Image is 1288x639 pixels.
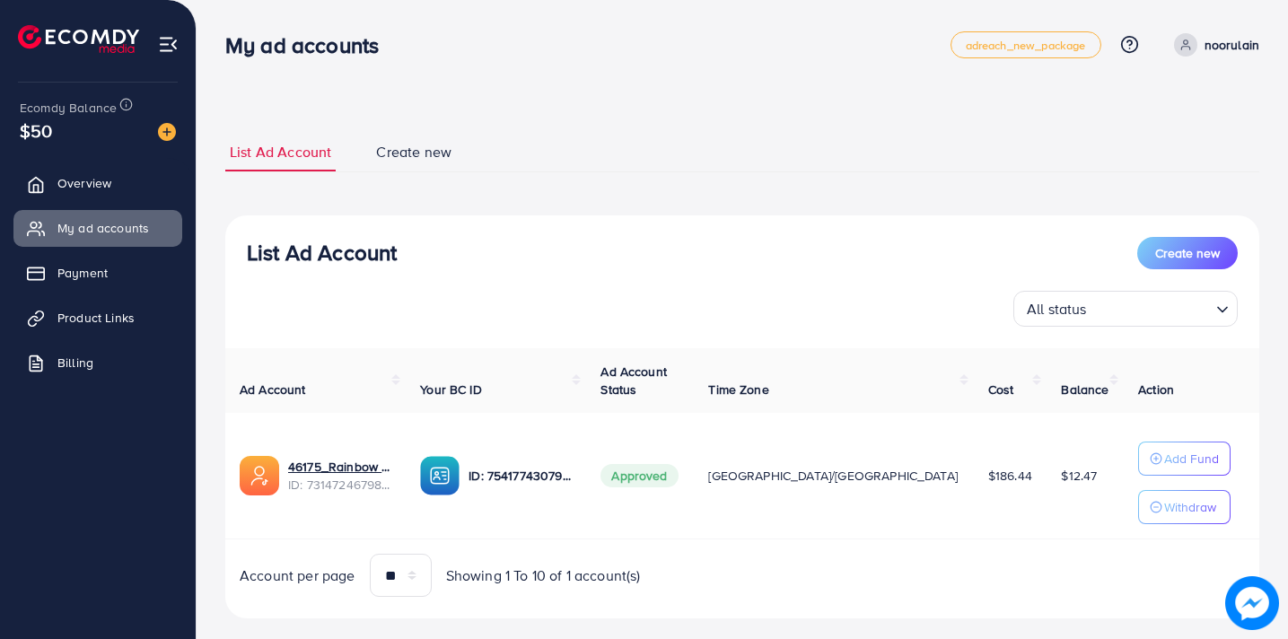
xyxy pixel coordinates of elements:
[1138,442,1231,476] button: Add Fund
[247,240,397,266] h3: List Ad Account
[240,381,306,398] span: Ad Account
[57,219,149,237] span: My ad accounts
[1138,381,1174,398] span: Action
[13,255,182,291] a: Payment
[57,309,135,327] span: Product Links
[13,165,182,201] a: Overview
[1167,33,1259,57] a: noorulain
[966,39,1086,51] span: adreach_new_package
[1205,34,1259,56] p: noorulain
[57,174,111,192] span: Overview
[1023,296,1091,322] span: All status
[951,31,1101,58] a: adreach_new_package
[1164,448,1219,469] p: Add Fund
[288,458,391,495] div: <span class='underline'>46175_Rainbow Mart_1703092077019</span></br>7314724679808335874
[18,25,139,53] img: logo
[240,456,279,495] img: ic-ads-acc.e4c84228.svg
[1013,291,1238,327] div: Search for option
[988,381,1014,398] span: Cost
[600,464,678,487] span: Approved
[13,345,182,381] a: Billing
[288,476,391,494] span: ID: 7314724679808335874
[13,210,182,246] a: My ad accounts
[20,99,117,117] span: Ecomdy Balance
[420,456,460,495] img: ic-ba-acc.ded83a64.svg
[1164,496,1216,518] p: Withdraw
[1061,467,1097,485] span: $12.47
[1137,237,1238,269] button: Create new
[1225,576,1278,629] img: image
[1092,293,1209,322] input: Search for option
[13,300,182,336] a: Product Links
[708,381,768,398] span: Time Zone
[1138,490,1231,524] button: Withdraw
[288,458,391,476] a: 46175_Rainbow Mart_1703092077019
[600,363,667,398] span: Ad Account Status
[376,142,451,162] span: Create new
[469,465,572,486] p: ID: 7541774307903438866
[420,381,482,398] span: Your BC ID
[1061,381,1108,398] span: Balance
[158,34,179,55] img: menu
[225,32,393,58] h3: My ad accounts
[446,565,641,586] span: Showing 1 To 10 of 1 account(s)
[240,565,355,586] span: Account per page
[230,142,331,162] span: List Ad Account
[158,123,176,141] img: image
[57,354,93,372] span: Billing
[20,118,52,144] span: $50
[57,264,108,282] span: Payment
[988,467,1032,485] span: $186.44
[1155,244,1220,262] span: Create new
[708,467,958,485] span: [GEOGRAPHIC_DATA]/[GEOGRAPHIC_DATA]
